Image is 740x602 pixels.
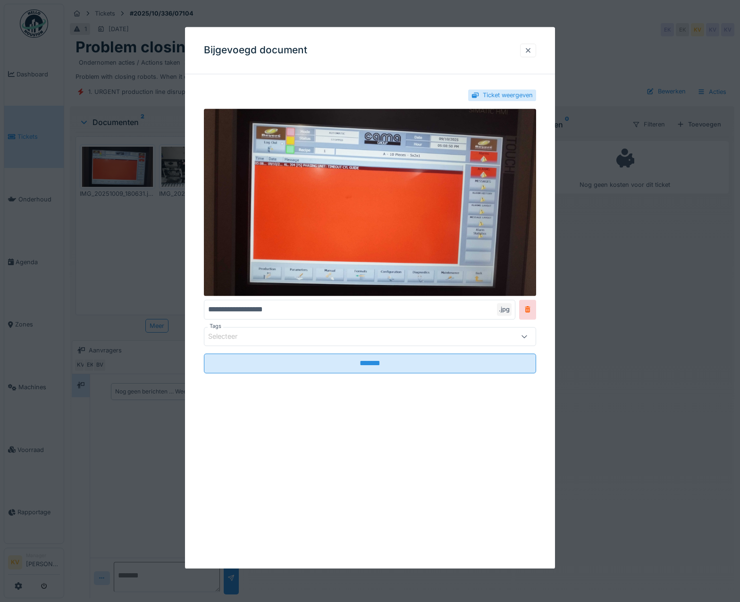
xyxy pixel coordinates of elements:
[204,44,307,56] h3: Bijgevoegd document
[204,109,536,296] img: 73e12d1f-004a-41d6-9aeb-d206e9e72c97-IMG_20251009_180631.jpg
[497,303,512,316] div: .jpg
[208,322,223,330] label: Tags
[208,331,251,342] div: Selecteer
[483,91,533,100] div: Ticket weergeven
